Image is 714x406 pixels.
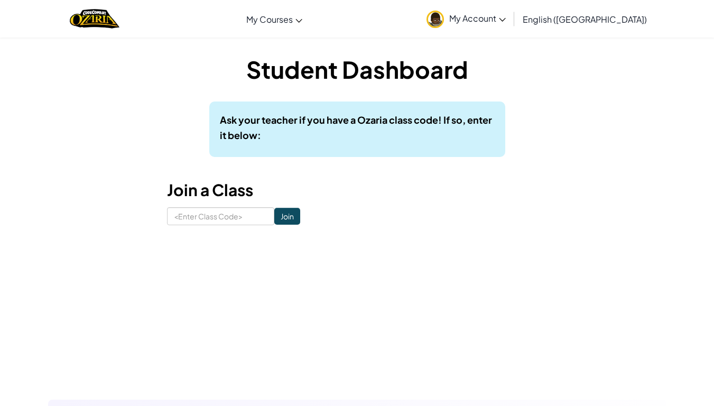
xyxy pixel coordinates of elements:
input: <Enter Class Code> [167,207,274,225]
b: Ask your teacher if you have a Ozaria class code! If so, enter it below: [220,114,492,141]
img: Home [70,8,119,30]
span: My Courses [246,14,293,25]
h3: Join a Class [167,178,548,202]
a: English ([GEOGRAPHIC_DATA]) [517,5,652,33]
a: Ozaria by CodeCombat logo [70,8,119,30]
a: My Account [421,2,511,35]
a: My Courses [241,5,308,33]
span: English ([GEOGRAPHIC_DATA]) [523,14,647,25]
span: My Account [449,13,506,24]
input: Join [274,208,300,225]
h1: Student Dashboard [167,53,548,86]
img: avatar [426,11,444,28]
